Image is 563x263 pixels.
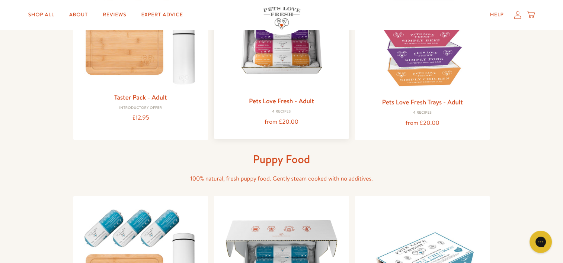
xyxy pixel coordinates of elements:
div: from £20.00 [361,118,484,128]
div: 4 Recipes [361,111,484,115]
h1: Puppy Food [163,152,401,166]
iframe: Gorgias live chat messenger [526,228,556,256]
a: Expert Advice [135,7,189,22]
a: Help [484,7,510,22]
a: About [63,7,94,22]
a: Pets Love Fresh Trays - Adult [382,97,463,107]
div: from £20.00 [220,117,343,127]
a: Reviews [97,7,132,22]
a: Taster Pack - Adult [114,92,167,102]
div: 4 Recipes [220,110,343,114]
a: Shop All [22,7,60,22]
a: Pets Love Fresh - Adult [249,96,314,105]
span: 100% natural, fresh puppy food. Gently steam cooked with no additives. [190,175,373,183]
img: Pets Love Fresh [263,7,300,29]
div: £12.95 [79,113,202,123]
div: Introductory Offer [79,106,202,110]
